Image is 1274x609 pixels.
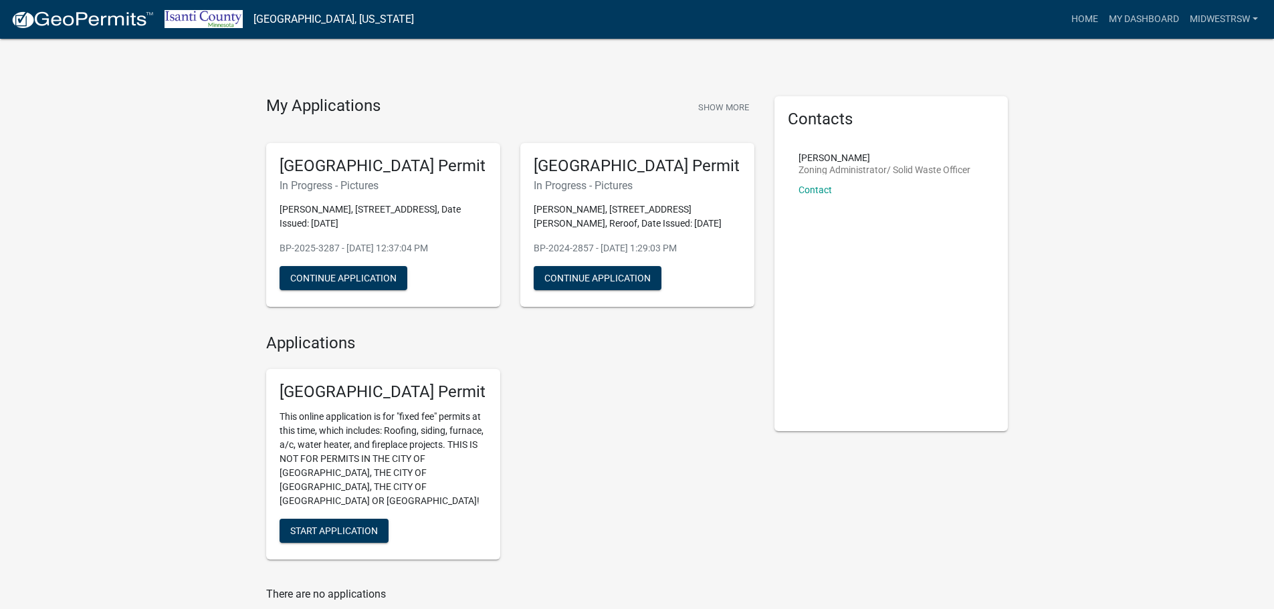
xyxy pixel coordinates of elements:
p: [PERSON_NAME], [STREET_ADDRESS], Date Issued: [DATE] [280,203,487,231]
p: [PERSON_NAME], [STREET_ADDRESS][PERSON_NAME], Reroof, Date Issued: [DATE] [534,203,741,231]
p: BP-2024-2857 - [DATE] 1:29:03 PM [534,241,741,255]
a: MidwestRSW [1184,7,1263,32]
p: There are no applications [266,586,754,602]
p: [PERSON_NAME] [799,153,970,162]
h5: Contacts [788,110,995,129]
button: Show More [693,96,754,118]
button: Continue Application [280,266,407,290]
h5: [GEOGRAPHIC_DATA] Permit [280,382,487,402]
p: This online application is for "fixed fee" permits at this time, which includes: Roofing, siding,... [280,410,487,508]
h5: [GEOGRAPHIC_DATA] Permit [280,156,487,176]
h5: [GEOGRAPHIC_DATA] Permit [534,156,741,176]
h6: In Progress - Pictures [534,179,741,192]
a: Contact [799,185,832,195]
p: BP-2025-3287 - [DATE] 12:37:04 PM [280,241,487,255]
span: Start Application [290,525,378,536]
h6: In Progress - Pictures [280,179,487,192]
wm-workflow-list-section: Applications [266,334,754,570]
a: My Dashboard [1103,7,1184,32]
a: [GEOGRAPHIC_DATA], [US_STATE] [253,8,414,31]
button: Start Application [280,519,389,543]
button: Continue Application [534,266,661,290]
h4: My Applications [266,96,381,116]
a: Home [1066,7,1103,32]
h4: Applications [266,334,754,353]
p: Zoning Administrator/ Solid Waste Officer [799,165,970,174]
img: Isanti County, Minnesota [165,10,243,28]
